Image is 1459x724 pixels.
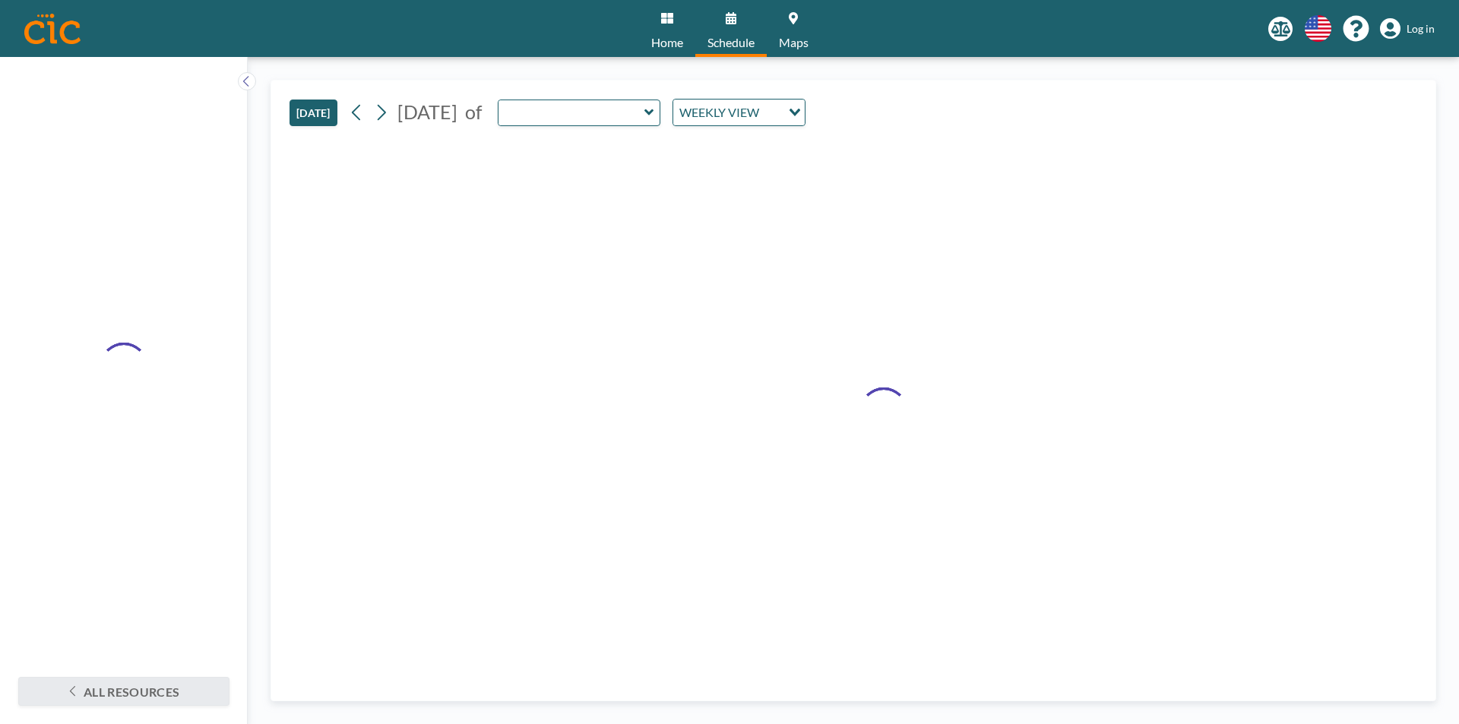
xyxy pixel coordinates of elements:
[707,36,755,49] span: Schedule
[24,14,81,44] img: organization-logo
[397,100,457,123] span: [DATE]
[465,100,482,124] span: of
[290,100,337,126] button: [DATE]
[1380,18,1435,40] a: Log in
[764,103,780,122] input: Search for option
[651,36,683,49] span: Home
[779,36,809,49] span: Maps
[18,677,229,706] button: All resources
[676,103,762,122] span: WEEKLY VIEW
[1407,22,1435,36] span: Log in
[673,100,805,125] div: Search for option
